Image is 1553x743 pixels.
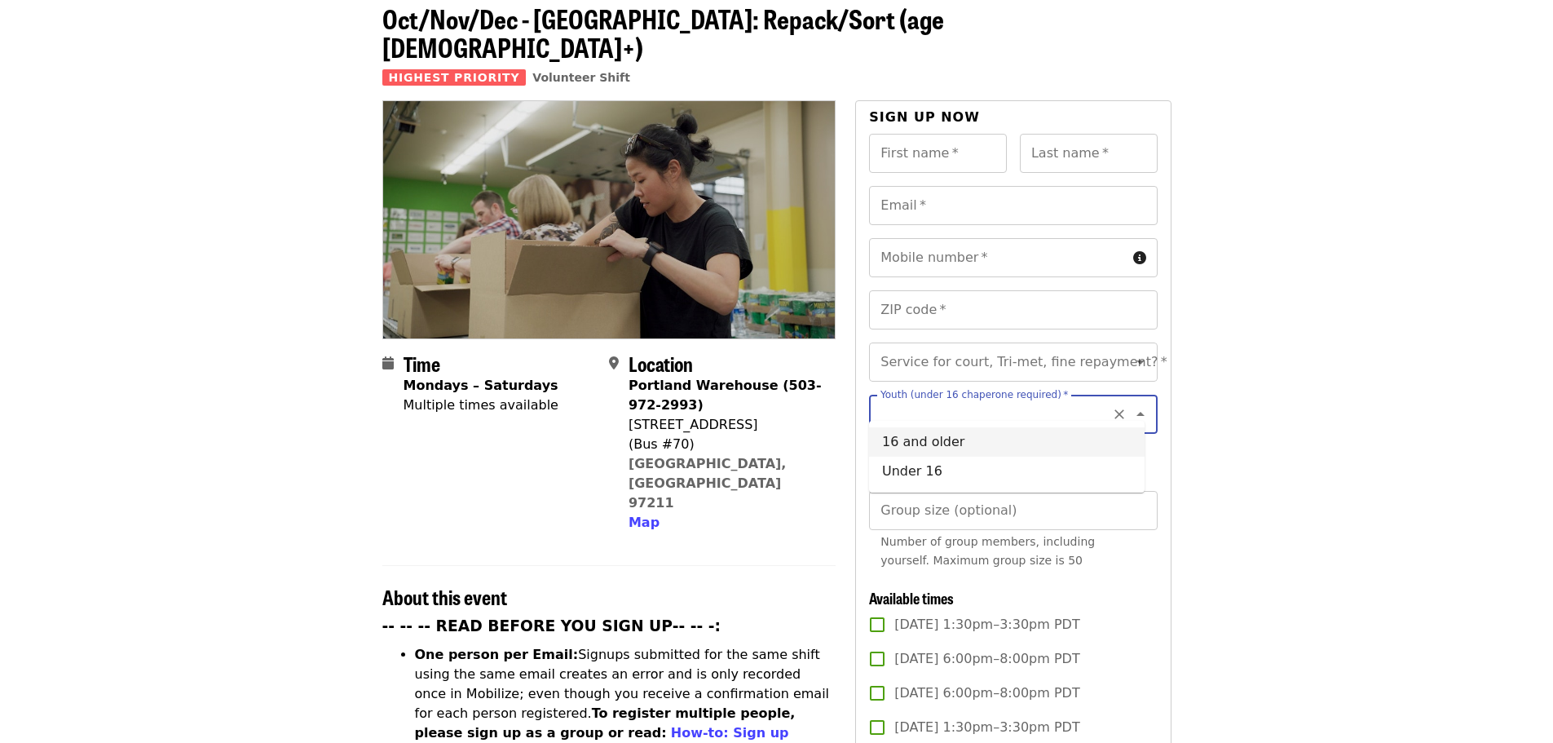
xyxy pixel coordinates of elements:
span: Available times [869,587,954,608]
img: Oct/Nov/Dec - Portland: Repack/Sort (age 8+) organized by Oregon Food Bank [383,101,836,338]
strong: Mondays – Saturdays [404,378,558,393]
span: About this event [382,582,507,611]
button: Map [629,513,660,533]
span: [DATE] 6:00pm–8:00pm PDT [894,683,1079,703]
i: calendar icon [382,356,394,371]
a: Volunteer Shift [532,71,630,84]
div: [STREET_ADDRESS] [629,415,823,435]
span: Highest Priority [382,69,527,86]
strong: To register multiple people, please sign up as a group or read: [415,705,796,741]
span: Number of group members, including yourself. Maximum group size is 50 [880,535,1095,567]
input: First name [869,134,1007,173]
span: [DATE] 1:30pm–3:30pm PDT [894,718,1079,737]
div: (Bus #70) [629,435,823,454]
a: [GEOGRAPHIC_DATA], [GEOGRAPHIC_DATA] 97211 [629,456,787,511]
label: Youth (under 16 chaperone required) [880,390,1068,400]
button: Open [1129,351,1152,374]
input: Mobile number [869,238,1126,277]
span: [DATE] 6:00pm–8:00pm PDT [894,649,1079,669]
div: Multiple times available [404,396,558,415]
input: Last name [1020,134,1158,173]
span: Time [404,349,440,378]
input: [object Object] [869,491,1157,530]
span: Sign up now [869,109,980,125]
input: ZIP code [869,290,1157,329]
button: Close [1129,403,1152,426]
span: [DATE] 1:30pm–3:30pm PDT [894,615,1079,635]
input: Email [869,186,1157,225]
strong: Portland Warehouse (503-972-2993) [629,378,822,413]
strong: One person per Email: [415,647,579,662]
strong: -- -- -- READ BEFORE YOU SIGN UP-- -- -: [382,617,721,635]
li: 16 and older [869,427,1145,457]
i: circle-info icon [1133,250,1146,266]
i: map-marker-alt icon [609,356,619,371]
span: Location [629,349,693,378]
li: Under 16 [869,457,1145,486]
button: Clear [1108,403,1131,426]
span: Map [629,515,660,530]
